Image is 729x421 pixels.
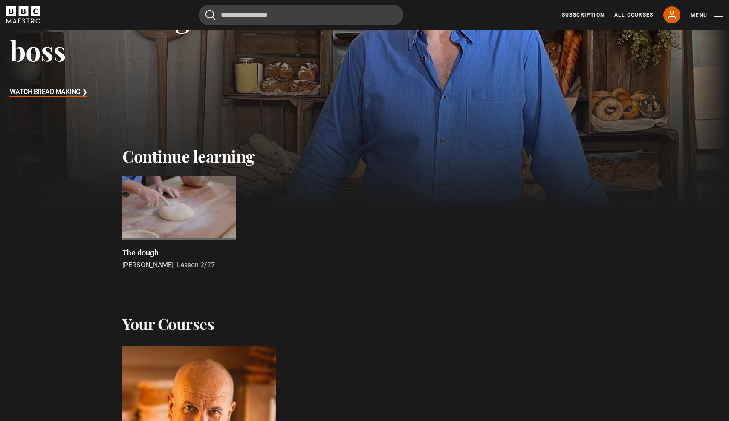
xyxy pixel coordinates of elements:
[122,247,159,258] p: The dough
[10,86,87,99] h3: Watch Bread Making ❯
[122,146,607,166] h2: Continue learning
[122,261,174,269] span: [PERSON_NAME]
[614,11,653,19] a: All Courses
[562,11,604,19] a: Subscription
[199,5,403,25] input: Search
[177,261,215,269] span: Lesson 2/27
[122,315,214,332] h2: Your Courses
[10,1,292,67] h3: Show the dough who’s boss
[6,6,40,23] svg: BBC Maestro
[122,176,236,270] a: The dough [PERSON_NAME] Lesson 2/27
[205,10,216,20] button: Submit the search query
[691,11,723,20] button: Toggle navigation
